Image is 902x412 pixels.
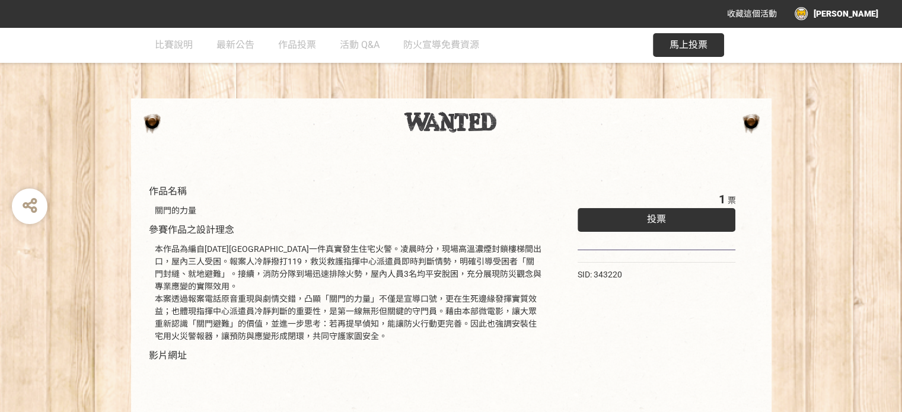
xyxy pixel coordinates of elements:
[727,9,777,18] span: 收藏這個活動
[653,33,724,57] button: 馬上投票
[216,27,254,63] a: 最新公告
[403,27,479,63] a: 防火宣導免費資源
[278,39,316,50] span: 作品投票
[155,205,542,217] div: 關門的力量
[403,39,479,50] span: 防火宣導免費資源
[670,39,707,50] span: 馬上投票
[149,350,187,361] span: 影片網址
[155,27,193,63] a: 比賽說明
[216,39,254,50] span: 最新公告
[278,27,316,63] a: 作品投票
[578,270,622,279] span: SID: 343220
[727,196,735,205] span: 票
[149,186,187,197] span: 作品名稱
[155,243,542,343] div: 本作品為編自[DATE][GEOGRAPHIC_DATA]一件真實發生住宅火警。凌晨時分，現場高溫濃煙封鎖樓梯間出口，屋內三人受困。報案人冷靜撥打119，救災救護指揮中心派遣員即時判斷情勢，明確...
[340,39,380,50] span: 活動 Q&A
[718,192,725,206] span: 1
[340,27,380,63] a: 活動 Q&A
[647,213,666,225] span: 投票
[155,39,193,50] span: 比賽說明
[149,224,234,235] span: 參賽作品之設計理念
